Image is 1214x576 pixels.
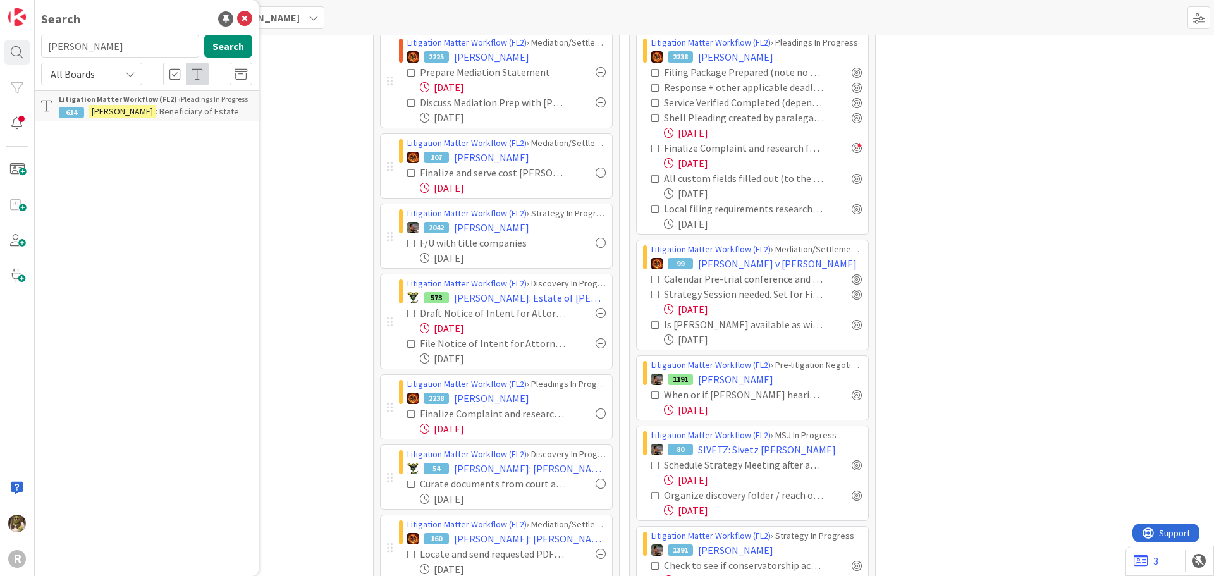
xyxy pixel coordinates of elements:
[1134,553,1158,568] a: 3
[420,476,568,491] div: Curate documents from court and send to client (see 8/15 email)
[664,387,824,402] div: When or if [PERSON_NAME] hearings are pending
[651,374,663,385] img: MW
[407,222,419,233] img: MW
[664,558,824,573] div: Check to see if conservatorship accounting has been filed (checked 7/30)
[664,402,862,417] div: [DATE]
[407,277,606,290] div: › Discovery In Progress
[407,152,419,163] img: TR
[41,9,80,28] div: Search
[407,278,527,289] a: Litigation Matter Workflow (FL2)
[664,457,824,472] div: Schedule Strategy Meeting after amendment is received
[651,530,771,541] a: Litigation Matter Workflow (FL2)
[651,243,862,256] div: › Mediation/Settlement in Progress
[424,152,449,163] div: 107
[420,421,606,436] div: [DATE]
[420,250,606,266] div: [DATE]
[407,292,419,303] img: NC
[51,68,95,80] span: All Boards
[664,332,862,347] div: [DATE]
[407,448,606,461] div: › Discovery In Progress
[407,518,606,531] div: › Mediation/Settlement in Progress
[664,186,862,201] div: [DATE]
[651,544,663,556] img: MW
[664,487,824,503] div: Organize discovery folder / reach out to court reporter re transcripts
[420,491,606,506] div: [DATE]
[651,529,862,542] div: › Strategy In Progress
[698,372,773,387] span: [PERSON_NAME]
[8,550,26,568] div: R
[668,51,693,63] div: 2238
[407,393,419,404] img: TR
[651,243,771,255] a: Litigation Matter Workflow (FL2)
[664,472,862,487] div: [DATE]
[664,201,824,216] div: Local filing requirements researched from County SLR + Noted in applicable places
[651,36,862,49] div: › Pleadings In Progress
[420,305,568,321] div: Draft Notice of Intent for Attorneys Fees
[420,406,568,421] div: Finalize Complaint and research fee authority
[223,10,300,25] span: [PERSON_NAME]
[668,544,693,556] div: 1391
[454,220,529,235] span: [PERSON_NAME]
[407,377,606,391] div: › Pleadings In Progress
[698,256,857,271] span: [PERSON_NAME] v [PERSON_NAME]
[407,207,527,219] a: Litigation Matter Workflow (FL2)
[664,216,862,231] div: [DATE]
[454,290,606,305] span: [PERSON_NAME]: Estate of [PERSON_NAME]
[424,51,449,63] div: 2225
[698,49,773,64] span: [PERSON_NAME]
[407,533,419,544] img: TR
[664,271,824,286] div: Calendar Pre-trial conference and pre-trial motion deadlines.
[407,448,527,460] a: Litigation Matter Workflow (FL2)
[454,531,606,546] span: [PERSON_NAME]: [PERSON_NAME] [PERSON_NAME]
[664,80,824,95] div: Response + other applicable deadlines calendared
[41,35,199,58] input: Search for title...
[407,51,419,63] img: TR
[664,64,824,80] div: Filing Package Prepared (note no of copies, cover sheet, etc.) + Filing Fee Noted
[651,258,663,269] img: TR
[698,542,773,558] span: [PERSON_NAME]
[664,317,824,332] div: Is [PERSON_NAME] available as witness?
[424,222,449,233] div: 2042
[420,95,568,110] div: Discuss Mediation Prep with [PERSON_NAME]
[420,235,558,250] div: F/U with title companies
[454,461,606,476] span: [PERSON_NAME]: [PERSON_NAME] English
[454,150,529,165] span: [PERSON_NAME]
[651,444,663,455] img: MW
[420,180,606,195] div: [DATE]
[651,429,862,442] div: › MSJ In Progress
[668,258,693,269] div: 99
[668,444,693,455] div: 80
[407,137,527,149] a: Litigation Matter Workflow (FL2)
[664,503,862,518] div: [DATE]
[664,302,862,317] div: [DATE]
[420,351,606,366] div: [DATE]
[664,140,824,156] div: Finalize Complaint and research fee authority
[651,358,862,372] div: › Pre-litigation Negotiation
[420,321,606,336] div: [DATE]
[59,107,84,118] div: 614
[454,49,529,64] span: [PERSON_NAME]
[35,90,259,121] a: Litigation Matter Workflow (FL2) ›Pleadings In Progress614[PERSON_NAME]: Beneficiary of Estate
[156,106,239,117] span: : Beneficiary of Estate
[454,391,529,406] span: [PERSON_NAME]
[424,463,449,474] div: 54
[59,94,181,104] b: Litigation Matter Workflow (FL2) ›
[651,359,771,371] a: Litigation Matter Workflow (FL2)
[407,518,527,530] a: Litigation Matter Workflow (FL2)
[407,463,419,474] img: NC
[651,429,771,441] a: Litigation Matter Workflow (FL2)
[664,286,824,302] div: Strategy Session needed. Set for First Week in September. [PERSON_NAME], [PERSON_NAME].
[664,95,824,110] div: Service Verified Completed (depends on service method)
[651,51,663,63] img: TR
[420,546,568,561] div: Locate and send requested PDFs to client
[698,442,836,457] span: SIVETZ: Sivetz [PERSON_NAME]
[420,80,606,95] div: [DATE]
[8,8,26,26] img: Visit kanbanzone.com
[664,171,824,186] div: All custom fields filled out (to the greatest extent possible)
[420,110,606,125] div: [DATE]
[424,533,449,544] div: 160
[651,37,771,48] a: Litigation Matter Workflow (FL2)
[420,64,568,80] div: Prepare Mediation Statement
[664,156,862,171] div: [DATE]
[424,292,449,303] div: 573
